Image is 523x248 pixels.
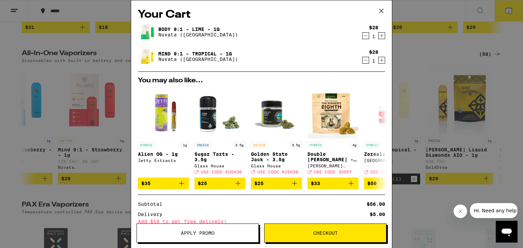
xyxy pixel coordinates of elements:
[367,202,385,206] div: $56.00
[369,58,378,64] div: 1
[251,142,267,148] p: SATIVA
[194,142,211,148] p: INDICA
[251,178,302,189] button: Add to bag
[378,57,385,64] button: Increment
[264,224,386,243] button: Checkout
[194,87,245,178] a: Open page for Sugar Tarts - 3.5g from Glass House
[138,219,385,224] div: Add $19 to get free delivery!
[138,158,189,163] div: Jetty Extracts
[201,170,242,174] span: USE CODE KUSH30
[138,77,385,84] h2: You may also like...
[362,57,369,64] button: Decrement
[307,151,359,162] p: Double [PERSON_NAME] - 4g
[364,87,415,178] a: Open page for Zerealz - 3.5g from Ember Valley
[138,47,157,66] img: Mind 9:1 - Tropical - 1g
[257,170,298,174] span: USE CODE KUSH30
[233,142,245,148] p: 3.5g
[138,178,189,189] button: Add to bag
[290,142,302,148] p: 3.5g
[367,181,377,186] span: $50
[138,7,385,22] h2: Your Cart
[181,142,189,148] p: 1g
[251,87,302,138] img: Glass House - Golden State Jack - 3.5g
[251,87,302,178] a: Open page for Golden State Jack - 3.5g from Glass House
[251,164,302,168] div: Glass House
[138,202,167,206] div: Subtotal
[307,87,359,138] img: Lowell Farms - Double Runtz - 4g
[378,32,385,39] button: Increment
[496,221,518,243] iframe: Button to launch messaging window
[138,151,189,157] p: Alien OG - 1g
[364,158,415,163] div: [GEOGRAPHIC_DATA]
[313,231,338,235] span: Checkout
[138,87,189,178] a: Open page for Alien OG - 1g from Jetty Extracts
[364,87,415,138] img: Ember Valley - Zerealz - 3.5g
[158,56,238,62] p: Nuvata ([GEOGRAPHIC_DATA])
[470,203,518,218] iframe: Message from company
[254,181,264,186] span: $25
[137,224,259,243] button: Apply Promo
[181,231,215,235] span: Apply Promo
[369,25,378,30] div: $28
[4,5,49,10] span: Hi. Need any help?
[370,212,385,217] div: $5.00
[454,204,467,218] iframe: Close message
[158,51,238,56] a: Mind 9:1 - Tropical - 1g
[364,142,380,148] p: HYBRID
[364,178,415,189] button: Add to bag
[194,178,245,189] button: Add to bag
[158,27,238,32] a: Body 9:1 - Lime - 1g
[364,151,415,157] p: Zerealz - 3.5g
[307,87,359,178] a: Open page for Double Runtz - 4g from Lowell Farms
[141,181,150,186] span: $35
[158,32,238,37] p: Nuvata ([GEOGRAPHIC_DATA])
[350,142,359,148] p: 4g
[307,164,359,168] div: [PERSON_NAME] Farms
[251,151,302,162] p: Golden State Jack - 3.5g
[307,142,324,148] p: HYBRID
[314,170,352,174] span: USE CODE 35OFF
[194,164,245,168] div: Glass House
[138,212,167,217] div: Delivery
[138,87,189,138] img: Jetty Extracts - Alien OG - 1g
[369,34,378,39] div: 1
[370,170,409,174] span: USE CODE 35OFF
[194,151,245,162] p: Sugar Tarts - 3.5g
[369,49,378,55] div: $28
[194,87,245,138] img: Glass House - Sugar Tarts - 3.5g
[311,181,320,186] span: $33
[362,32,369,39] button: Decrement
[307,178,359,189] button: Add to bag
[198,181,207,186] span: $25
[138,22,157,42] img: Body 9:1 - Lime - 1g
